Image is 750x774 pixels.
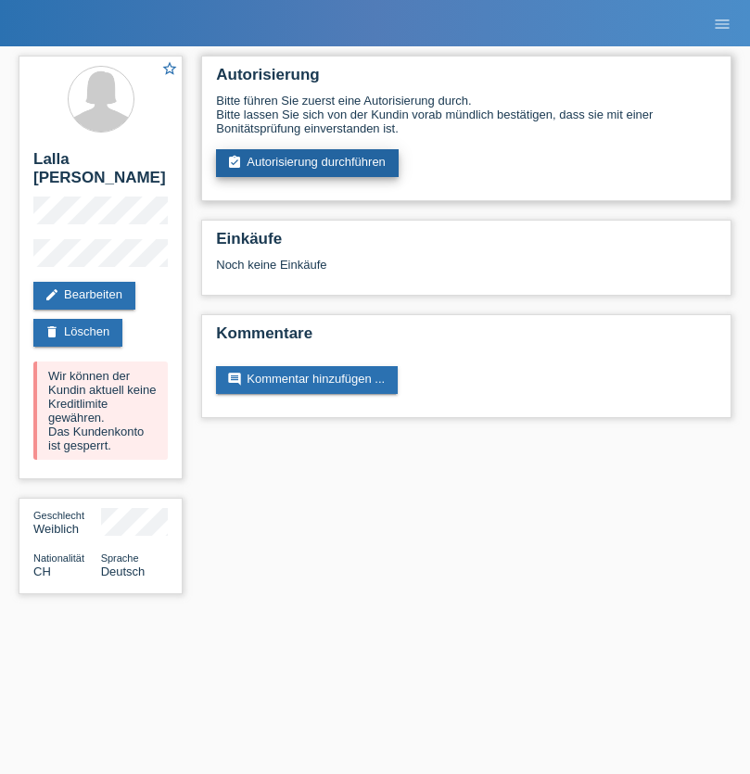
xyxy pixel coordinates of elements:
[216,66,717,94] h2: Autorisierung
[33,508,101,536] div: Weiblich
[216,258,717,285] div: Noch keine Einkäufe
[161,60,178,80] a: star_border
[216,94,717,135] div: Bitte führen Sie zuerst eine Autorisierung durch. Bitte lassen Sie sich von der Kundin vorab münd...
[216,149,399,177] a: assignment_turned_inAutorisierung durchführen
[44,287,59,302] i: edit
[161,60,178,77] i: star_border
[101,552,139,564] span: Sprache
[101,565,146,578] span: Deutsch
[704,18,741,29] a: menu
[33,362,168,460] div: Wir können der Kundin aktuell keine Kreditlimite gewähren. Das Kundenkonto ist gesperrt.
[33,150,168,197] h2: Lalla [PERSON_NAME]
[33,510,84,521] span: Geschlecht
[33,319,122,347] a: deleteLöschen
[227,372,242,387] i: comment
[216,324,717,352] h2: Kommentare
[713,15,731,33] i: menu
[33,282,135,310] a: editBearbeiten
[216,366,398,394] a: commentKommentar hinzufügen ...
[216,230,717,258] h2: Einkäufe
[33,552,84,564] span: Nationalität
[44,324,59,339] i: delete
[227,155,242,170] i: assignment_turned_in
[33,565,51,578] span: Schweiz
